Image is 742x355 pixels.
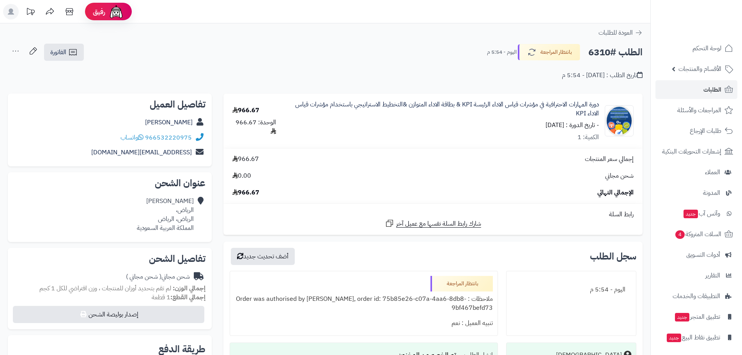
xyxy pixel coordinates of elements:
[158,344,205,354] h2: طريقة الدفع
[50,48,66,57] span: الفاتورة
[545,120,599,130] small: - تاريخ الدورة : [DATE]
[232,155,259,164] span: 966.67
[675,313,689,321] span: جديد
[605,171,634,180] span: شحن مجاني
[673,291,720,302] span: التطبيقات والخدمات
[14,100,205,109] h2: تفاصيل العميل
[599,28,633,37] span: العودة للطلبات
[145,118,193,127] a: [PERSON_NAME]
[231,248,295,265] button: أضف تحديث جديد
[108,4,124,19] img: ai-face.png
[126,272,161,281] span: ( شحن مجاني )
[690,125,721,136] span: طلبات الإرجاع
[655,245,737,264] a: أدوات التسويق
[235,291,493,316] div: ملاحظات : Order was authorised by [PERSON_NAME], order id: 75b85e26-c07a-4aa6-8db8-9bf467befd73
[655,266,737,285] a: التقارير
[120,133,143,142] a: واتساب
[91,148,192,157] a: [EMAIL_ADDRESS][DOMAIN_NAME]
[655,307,737,326] a: تطبيق المتجرجديد
[692,43,721,54] span: لوحة التحكم
[655,39,737,58] a: لوحة التحكم
[145,133,192,142] a: 966532220975
[39,284,171,293] span: لم تقم بتحديد أوزان للمنتجات ، وزن افتراضي للكل 1 كجم
[655,101,737,120] a: المراجعات والأسئلة
[597,188,634,197] span: الإجمالي النهائي
[655,163,737,182] a: العملاء
[655,122,737,140] a: طلبات الإرجاع
[518,44,580,60] button: بانتظار المراجعة
[232,106,259,115] div: 966.67
[684,210,698,218] span: جديد
[126,272,190,281] div: شحن مجاني
[703,187,720,198] span: المدونة
[232,118,276,136] div: الوحدة: 966.67
[655,80,737,99] a: الطلبات
[152,293,205,302] small: 1 قطعة
[675,229,721,240] span: السلات المتروكة
[666,332,720,343] span: تطبيق نقاط البيع
[705,167,720,178] span: العملاء
[170,293,205,302] strong: إجمالي القطع:
[585,155,634,164] span: إجمالي سعر المنتجات
[232,188,259,197] span: 966.67
[21,4,40,21] a: تحديثات المنصة
[487,48,517,56] small: اليوم - 5:54 م
[655,225,737,244] a: السلات المتروكة4
[675,230,685,239] span: 4
[562,71,643,80] div: تاريخ الطلب : [DATE] - 5:54 م
[14,254,205,263] h2: تفاصيل الشحن
[686,249,720,260] span: أدوات التسويق
[44,44,84,61] a: الفاتورة
[678,64,721,74] span: الأقسام والمنتجات
[396,219,481,228] span: شارك رابط السلة نفسها مع عميل آخر
[294,100,599,118] a: دورة المهارات الاحترافية في مؤشرات قياس الاداء الرئيسة KPI & بطاقة الاداء المتوازن &التخطيط الاست...
[14,178,205,188] h2: عنوان الشحن
[655,328,737,347] a: تطبيق نقاط البيعجديد
[655,204,737,223] a: وآتس آبجديد
[689,7,735,23] img: logo-2.png
[577,133,599,142] div: الكمية: 1
[605,105,633,136] img: 1757934064-WhatsApp%20Image%202025-09-15%20at%202.00.17%20PM-90x90.jpeg
[430,276,493,291] div: بانتظار المراجعة
[703,84,721,95] span: الطلبات
[599,28,643,37] a: العودة للطلبات
[227,210,639,219] div: رابط السلة
[683,208,720,219] span: وآتس آب
[13,306,204,323] button: إصدار بوليصة الشحن
[667,334,681,342] span: جديد
[385,219,481,228] a: شارك رابط السلة نفسها مع عميل آخر
[93,7,105,16] span: رفيق
[705,270,720,281] span: التقارير
[655,142,737,161] a: إشعارات التحويلات البنكية
[235,316,493,331] div: تنبيه العميل : نعم
[232,171,251,180] span: 0.00
[590,252,636,261] h3: سجل الطلب
[655,287,737,306] a: التطبيقات والخدمات
[173,284,205,293] strong: إجمالي الوزن:
[677,105,721,116] span: المراجعات والأسئلة
[674,311,720,322] span: تطبيق المتجر
[511,282,631,297] div: اليوم - 5:54 م
[588,44,643,60] h2: الطلب #6310
[137,197,194,232] div: [PERSON_NAME] الرياض، الرياض، الرياض المملكة العربية السعودية
[662,146,721,157] span: إشعارات التحويلات البنكية
[655,184,737,202] a: المدونة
